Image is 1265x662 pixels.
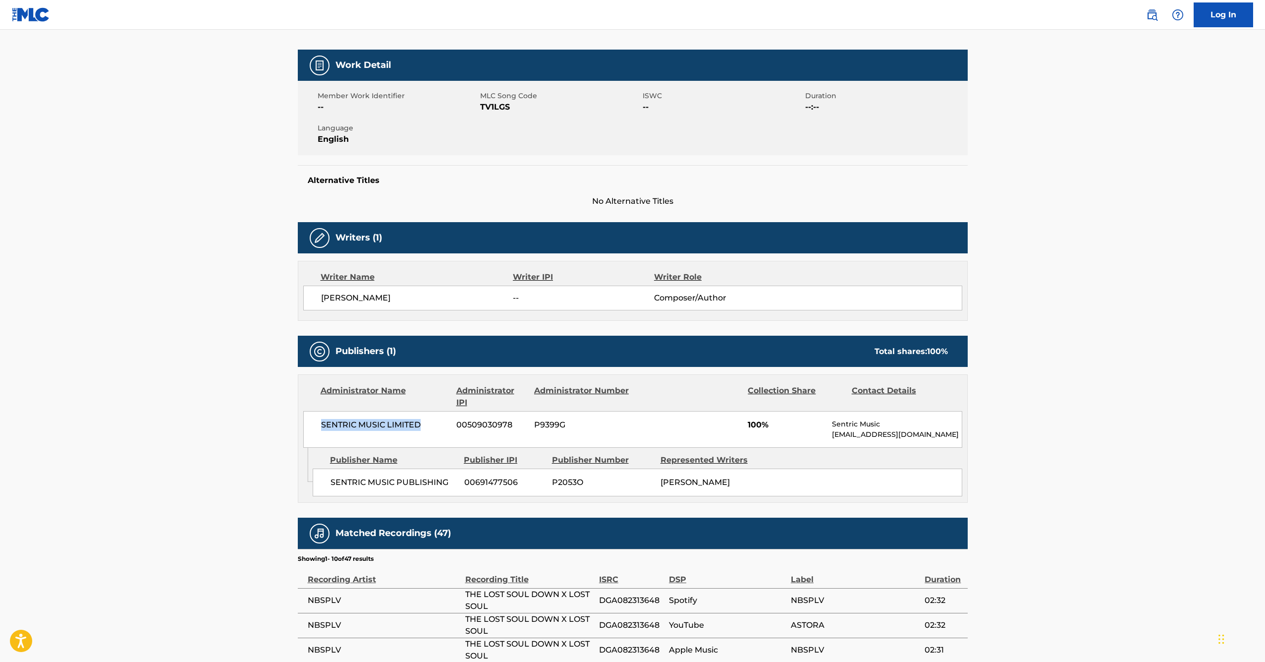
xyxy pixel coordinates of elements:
h5: Alternative Titles [308,176,958,185]
span: SENTRIC MUSIC PUBLISHING [330,477,457,488]
span: ASTORA [791,619,920,631]
div: Recording Artist [308,563,460,586]
div: Writer Role [654,271,782,283]
a: Log In [1194,2,1253,27]
span: No Alternative Titles [298,195,968,207]
div: Duration [925,563,962,586]
div: Help [1168,5,1188,25]
span: -- [513,292,654,304]
span: Spotify [669,595,786,606]
p: Sentric Music [832,419,961,429]
span: --:-- [805,101,965,113]
div: Drag [1218,624,1224,654]
span: ISWC [643,91,803,101]
h5: Publishers (1) [335,346,396,357]
span: DGA082313648 [599,595,664,606]
span: NBSPLV [308,595,460,606]
div: Recording Title [465,563,594,586]
div: Administrator Name [321,385,449,409]
p: Showing 1 - 10 of 47 results [298,554,374,563]
span: THE LOST SOUL DOWN X LOST SOUL [465,638,594,662]
div: Label [791,563,920,586]
img: MLC Logo [12,7,50,22]
div: ISRC [599,563,664,586]
span: SENTRIC MUSIC LIMITED [321,419,449,431]
span: P9399G [534,419,630,431]
div: Publisher Number [552,454,653,466]
span: Language [318,123,478,133]
div: Collection Share [748,385,844,409]
img: search [1146,9,1158,21]
div: Publisher Name [330,454,456,466]
span: 02:32 [925,595,962,606]
span: 02:31 [925,644,962,656]
div: Writer Name [321,271,513,283]
span: DGA082313648 [599,644,664,656]
div: Administrator Number [534,385,630,409]
div: Publisher IPI [464,454,545,466]
span: [PERSON_NAME] [321,292,513,304]
span: DGA082313648 [599,619,664,631]
img: Writers [314,232,326,244]
span: 02:32 [925,619,962,631]
span: P2053O [552,477,653,488]
span: TV1LGS [480,101,640,113]
span: Apple Music [669,644,786,656]
span: THE LOST SOUL DOWN X LOST SOUL [465,613,594,637]
div: Represented Writers [660,454,762,466]
span: English [318,133,478,145]
span: YouTube [669,619,786,631]
img: Matched Recordings [314,528,326,540]
span: NBSPLV [791,595,920,606]
h5: Writers (1) [335,232,382,243]
img: Work Detail [314,60,326,71]
span: NBSPLV [791,644,920,656]
div: Writer IPI [513,271,654,283]
span: 00691477506 [464,477,545,488]
p: [EMAIL_ADDRESS][DOMAIN_NAME] [832,429,961,440]
span: -- [318,101,478,113]
h5: Work Detail [335,60,391,71]
div: DSP [669,563,786,586]
span: -- [643,101,803,113]
iframe: Chat Widget [1215,614,1265,662]
span: Composer/Author [654,292,782,304]
span: NBSPLV [308,619,460,631]
span: 100 % [927,347,948,356]
h5: Matched Recordings (47) [335,528,451,539]
img: Publishers [314,346,326,358]
a: Public Search [1142,5,1162,25]
span: Duration [805,91,965,101]
span: [PERSON_NAME] [660,478,730,487]
span: 00509030978 [456,419,527,431]
div: Total shares: [875,346,948,358]
span: 100% [748,419,825,431]
div: Contact Details [852,385,948,409]
span: NBSPLV [308,644,460,656]
img: help [1172,9,1184,21]
span: Member Work Identifier [318,91,478,101]
span: THE LOST SOUL DOWN X LOST SOUL [465,589,594,612]
span: MLC Song Code [480,91,640,101]
div: Administrator IPI [456,385,527,409]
